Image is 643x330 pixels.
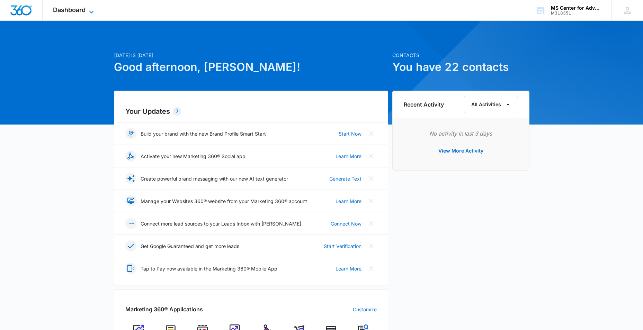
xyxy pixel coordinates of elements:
p: No activity in last 3 days [404,129,518,138]
button: Close [366,128,377,139]
p: Tap to Pay now available in the Marketing 360® Mobile App [141,265,277,272]
button: Close [366,263,377,274]
a: Start Verification [324,242,361,250]
a: Start Now [339,130,361,137]
a: Learn More [336,265,361,272]
button: Close [366,195,377,207]
p: Contacts [392,52,529,59]
p: Manage your Websites 360® website from your Marketing 360® account [141,198,307,205]
a: Learn More [336,153,361,160]
a: Connect Now [331,220,361,227]
p: Create powerful brand messaging with our new AI text generator [141,175,288,182]
div: 7 [173,107,181,116]
p: Get Google Guaranteed and get more leads [141,242,239,250]
h2: Marketing 360® Applications [125,305,203,313]
button: Close [366,218,377,229]
a: Learn More [336,198,361,205]
div: account name [551,5,601,11]
a: Generate Text [329,175,361,182]
h1: Good afternoon, [PERSON_NAME]! [114,59,388,75]
p: Activate your new Marketing 360® Social app [141,153,245,160]
button: Close [366,150,377,162]
button: Close [366,173,377,184]
button: View More Activity [431,143,490,159]
a: Customize [353,306,377,313]
h6: Recent Activity [404,100,444,109]
h1: You have 22 contacts [392,59,529,75]
button: All Activities [464,96,518,113]
div: account id [551,11,601,16]
p: Build your brand with the new Brand Profile Smart Start [141,130,266,137]
span: Dashboard [53,6,86,13]
h2: Your Updates [125,106,377,117]
p: [DATE] is [DATE] [114,52,388,59]
button: Close [366,240,377,251]
p: Connect more lead sources to your Leads Inbox with [PERSON_NAME] [141,220,301,227]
